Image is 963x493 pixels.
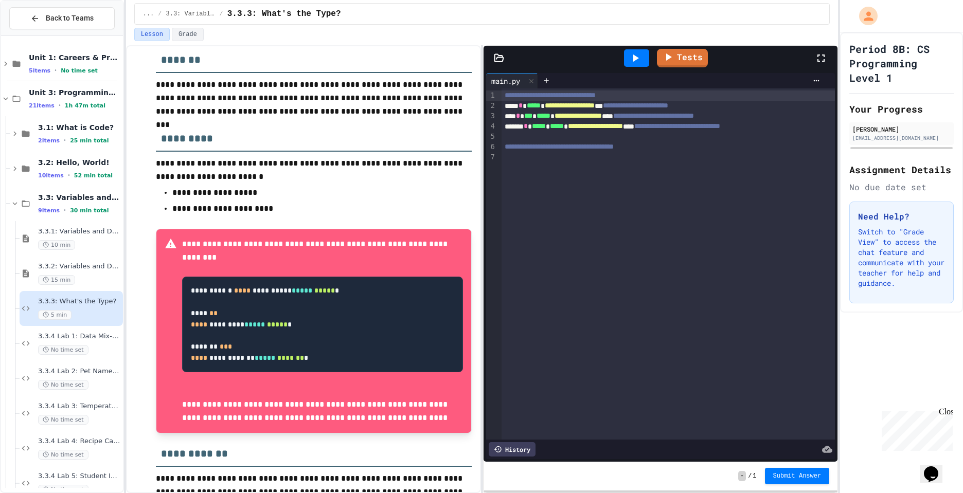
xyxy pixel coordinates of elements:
[486,90,496,101] div: 1
[70,137,109,144] span: 25 min total
[38,367,121,376] span: 3.3.4 Lab 2: Pet Name Keeper
[38,207,60,214] span: 9 items
[38,310,72,320] span: 5 min
[38,437,121,446] span: 3.3.4 Lab 4: Recipe Calculator
[38,240,75,250] span: 10 min
[46,13,94,24] span: Back to Teams
[227,8,341,20] span: 3.3.3: What's the Type?
[486,111,496,121] div: 3
[849,42,954,85] h1: Period 8B: CS Programming Level 1
[64,206,66,214] span: •
[38,262,121,271] span: 3.3.2: Variables and Data Types - Review
[849,162,954,177] h2: Assignment Details
[38,193,121,202] span: 3.3: Variables and Data Types
[70,207,109,214] span: 30 min total
[773,472,822,480] span: Submit Answer
[486,121,496,132] div: 4
[29,102,55,109] span: 21 items
[220,10,223,18] span: /
[74,172,113,179] span: 52 min total
[852,124,951,134] div: [PERSON_NAME]
[38,275,75,285] span: 15 min
[29,53,121,62] span: Unit 1: Careers & Professionalism
[858,210,945,223] h3: Need Help?
[852,134,951,142] div: [EMAIL_ADDRESS][DOMAIN_NAME]
[59,101,61,109] span: •
[68,171,70,179] span: •
[38,297,121,306] span: 3.3.3: What's the Type?
[878,407,953,451] iframe: chat widget
[486,101,496,111] div: 2
[849,181,954,193] div: No due date set
[134,28,170,41] button: Lesson
[748,472,752,480] span: /
[38,332,121,341] span: 3.3.4 Lab 1: Data Mix-Up Fix
[38,227,121,236] span: 3.3.1: Variables and Data Types
[849,102,954,116] h2: Your Progress
[38,158,121,167] span: 3.2: Hello, World!
[172,28,204,41] button: Grade
[848,4,880,28] div: My Account
[489,442,536,457] div: History
[65,102,105,109] span: 1h 47m total
[486,152,496,162] div: 7
[858,227,945,288] p: Switch to "Grade View" to access the chat feature and communicate with your teacher for help and ...
[38,402,121,411] span: 3.3.4 Lab 3: Temperature Converter
[64,136,66,144] span: •
[486,73,538,88] div: main.py
[38,380,88,390] span: No time set
[753,472,756,480] span: 1
[29,67,50,74] span: 5 items
[38,137,60,144] span: 2 items
[38,345,88,355] span: No time set
[38,450,88,460] span: No time set
[38,415,88,425] span: No time set
[486,132,496,142] div: 5
[38,172,64,179] span: 10 items
[738,471,746,481] span: -
[38,123,121,132] span: 3.1: What is Code?
[486,142,496,152] div: 6
[920,452,953,483] iframe: chat widget
[765,468,830,484] button: Submit Answer
[486,76,525,86] div: main.py
[657,49,708,67] a: Tests
[158,10,162,18] span: /
[143,10,154,18] span: ...
[166,10,216,18] span: 3.3: Variables and Data Types
[55,66,57,75] span: •
[61,67,98,74] span: No time set
[38,472,121,481] span: 3.3.4 Lab 5: Student ID Scanner
[4,4,71,65] div: Chat with us now!Close
[9,7,115,29] button: Back to Teams
[29,88,121,97] span: Unit 3: Programming Fundamentals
